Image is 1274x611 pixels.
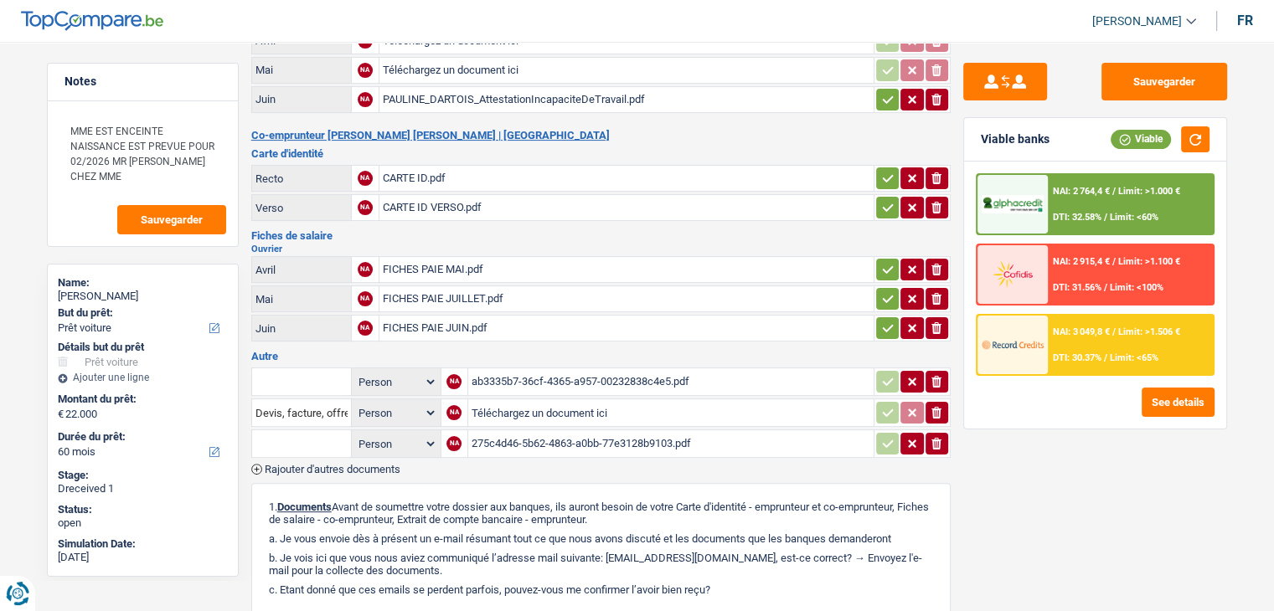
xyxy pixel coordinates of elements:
[981,132,1050,146] div: Viable banks
[21,11,163,31] img: TopCompare Logo
[255,172,348,185] div: Recto
[1053,326,1110,337] span: NAI: 3 049,8 €
[358,262,373,277] div: NA
[472,431,870,456] div: 275c4d46-5b62-4863-a0bb-77e3128b9103.pdf
[269,552,933,577] p: b. Je vois ici que vous nous aviez communiqué l’adresse mail suivante: [EMAIL_ADDRESS][DOMAIN_NA...
[255,322,348,335] div: Juin
[1118,256,1180,267] span: Limit: >1.100 €
[1053,212,1101,223] span: DTI: 32.58%
[58,372,228,383] div: Ajouter une ligne
[255,64,348,76] div: Mai
[1110,352,1158,363] span: Limit: <65%
[1110,212,1158,223] span: Limit: <60%
[1053,186,1110,197] span: NAI: 2 764,4 €
[58,482,228,495] div: Dreceived 1
[277,501,332,513] span: Documents
[58,341,228,354] div: Détails but du prêt
[255,202,348,214] div: Verso
[1118,326,1180,337] span: Limit: >1.506 €
[1111,130,1171,148] div: Viable
[269,583,933,596] p: c. Etant donné que ces emails se perdent parfois, pouvez-vous me confirmer l’avoir bien reçu?
[58,276,228,290] div: Name:
[58,537,228,551] div: Simulation Date:
[251,464,400,475] button: Rajouter d'autres documents
[982,259,1044,290] img: Cofidis
[251,230,951,241] h3: Fiches de salaire
[472,369,870,394] div: ab3335b7-36cf-4365-a957-00232838c4e5.pdf
[1112,256,1116,267] span: /
[58,306,224,320] label: But du prêt:
[1104,352,1107,363] span: /
[58,503,228,516] div: Status:
[383,166,870,191] div: CARTE ID.pdf
[255,93,348,105] div: Juin
[251,244,951,254] h2: Ouvrier
[982,329,1044,360] img: Record Credits
[1110,282,1163,293] span: Limit: <100%
[1104,282,1107,293] span: /
[255,293,348,305] div: Mai
[358,321,373,336] div: NA
[1053,256,1110,267] span: NAI: 2 915,4 €
[1079,8,1196,35] a: [PERSON_NAME]
[446,405,462,420] div: NA
[1237,13,1253,28] div: fr
[265,464,400,475] span: Rajouter d'autres documents
[358,92,373,107] div: NA
[1112,186,1116,197] span: /
[251,129,951,142] h2: Co-emprunteur [PERSON_NAME] [PERSON_NAME] | [GEOGRAPHIC_DATA]
[1053,352,1101,363] span: DTI: 30.37%
[269,532,933,545] p: a. Je vous envoie dès à présent un e-mail résumant tout ce que nous avons discuté et les doc...
[58,393,224,406] label: Montant du prêt:
[383,257,870,282] div: FICHES PAIE MAI.pdf
[383,286,870,311] div: FICHES PAIE JUILLET.pdf
[1118,186,1180,197] span: Limit: >1.000 €
[1112,326,1116,337] span: /
[251,351,951,362] h3: Autre
[58,516,228,530] div: open
[58,408,64,421] span: €
[358,63,373,78] div: NA
[64,74,221,89] h5: Notes
[58,430,224,444] label: Durée du prêt:
[383,87,870,112] div: PAULINE_DARTOIS_AttestationIncapaciteDeTravail.pdf
[141,214,203,225] span: Sauvegarder
[1092,14,1182,28] span: [PERSON_NAME]
[358,200,373,215] div: NA
[269,501,933,526] p: 1. Avant de soumettre votre dossier aux banques, ils auront besoin de votre Carte d'identité - em...
[1142,388,1215,417] button: See details
[255,264,348,276] div: Avril
[1101,63,1227,100] button: Sauvegarder
[446,374,462,389] div: NA
[982,195,1044,214] img: AlphaCredit
[1053,282,1101,293] span: DTI: 31.56%
[383,316,870,341] div: FICHES PAIE JUIN.pdf
[358,291,373,306] div: NA
[358,171,373,186] div: NA
[383,195,870,220] div: CARTE ID VERSO.pdf
[58,290,228,303] div: [PERSON_NAME]
[58,551,228,564] div: [DATE]
[1104,212,1107,223] span: /
[251,148,951,159] h3: Carte d'identité
[446,436,462,451] div: NA
[117,205,226,234] button: Sauvegarder
[58,469,228,482] div: Stage:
